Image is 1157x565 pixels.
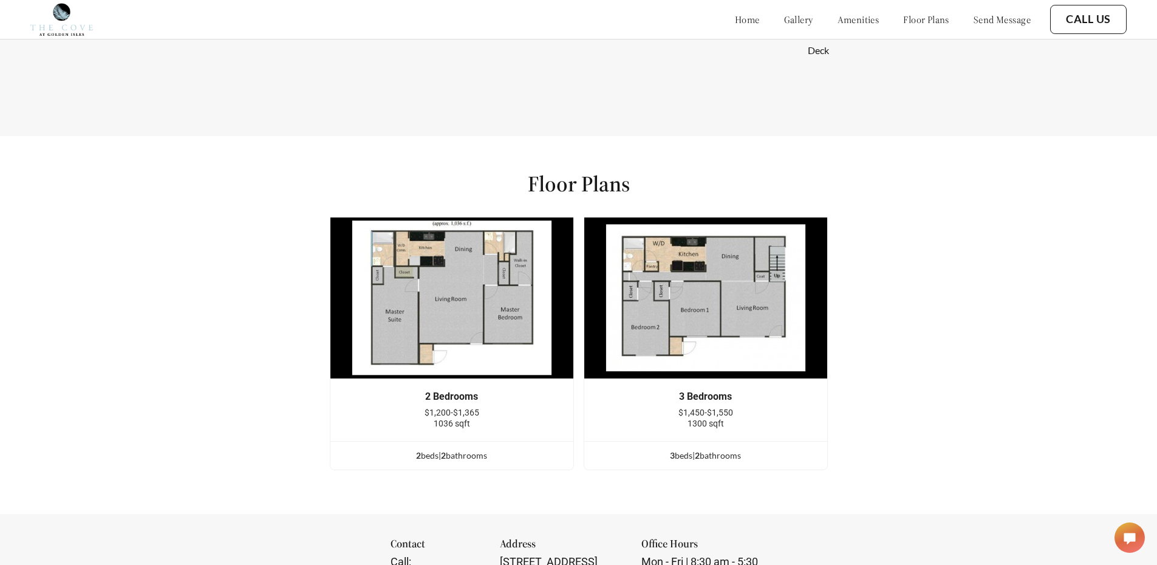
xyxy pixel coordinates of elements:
span: 3 [670,450,675,461]
span: 1300 sqft [688,419,724,428]
span: $1,200-$1,365 [425,408,479,417]
img: Company logo [30,3,93,36]
a: floor plans [903,13,949,26]
li: Deck [808,43,904,58]
a: gallery [784,13,813,26]
span: 1036 sqft [434,419,470,428]
button: Call Us [1050,5,1127,34]
a: send message [974,13,1031,26]
a: home [735,13,760,26]
div: Office Hours [641,538,767,556]
div: Address [500,538,626,556]
span: 2 [416,450,421,461]
a: amenities [838,13,879,26]
div: 3 Bedrooms [602,391,809,402]
div: 2 Bedrooms [349,391,555,402]
h1: Floor Plans [528,170,630,197]
img: example [584,217,828,379]
div: bed s | bathroom s [330,449,573,462]
span: 2 [441,450,446,461]
span: $1,450-$1,550 [678,408,733,417]
span: 2 [695,450,700,461]
img: example [330,217,574,379]
div: Contact [391,538,485,556]
div: bed s | bathroom s [584,449,827,462]
a: Call Us [1066,13,1111,26]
